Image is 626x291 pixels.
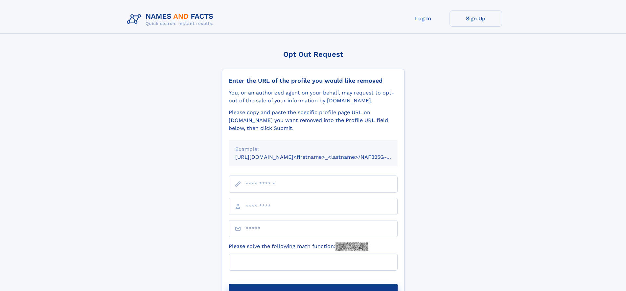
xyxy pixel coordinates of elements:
[397,10,450,27] a: Log In
[229,77,398,84] div: Enter the URL of the profile you would like removed
[450,10,502,27] a: Sign Up
[229,89,398,105] div: You, or an authorized agent on your behalf, may request to opt-out of the sale of your informatio...
[124,10,219,28] img: Logo Names and Facts
[235,154,410,160] small: [URL][DOMAIN_NAME]<firstname>_<lastname>/NAF325G-xxxxxxxx
[235,145,391,153] div: Example:
[229,242,368,251] label: Please solve the following math function:
[229,109,398,132] div: Please copy and paste the specific profile page URL on [DOMAIN_NAME] you want removed into the Pr...
[222,50,405,58] div: Opt Out Request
